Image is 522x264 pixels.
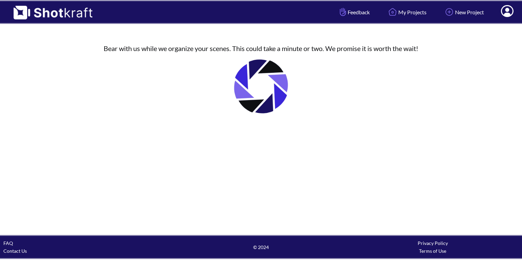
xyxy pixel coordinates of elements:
img: Add Icon [443,6,455,18]
a: FAQ [3,240,13,246]
a: Contact Us [3,248,27,254]
img: Loading.. [227,52,295,120]
img: Home Icon [387,6,398,18]
a: My Projects [382,3,432,21]
div: Privacy Policy [347,239,519,247]
img: Hand Icon [338,6,348,18]
span: Feedback [338,8,370,16]
span: © 2024 [175,243,347,251]
div: Terms of Use [347,247,519,255]
a: New Project [438,3,489,21]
